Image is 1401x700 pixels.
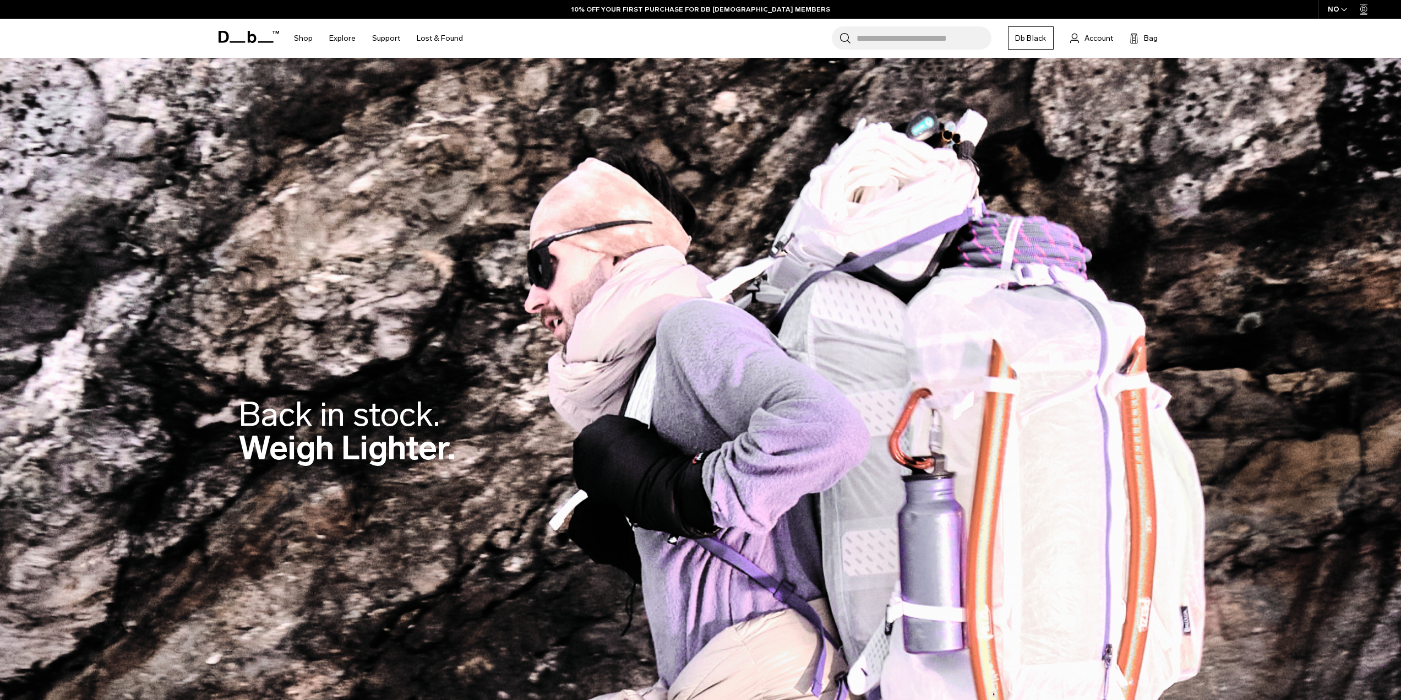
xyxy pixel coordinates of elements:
a: Db Black [1008,26,1054,50]
span: Account [1084,32,1113,44]
a: Shop [294,19,313,58]
h2: Weigh Lighter. [238,398,456,465]
a: Explore [329,19,356,58]
a: Lost & Found [417,19,463,58]
a: Account [1070,31,1113,45]
span: Back in stock. [238,394,440,435]
a: Support [372,19,400,58]
a: 10% OFF YOUR FIRST PURCHASE FOR DB [DEMOGRAPHIC_DATA] MEMBERS [571,4,830,14]
nav: Main Navigation [286,19,471,58]
span: Bag [1144,32,1158,44]
button: Bag [1130,31,1158,45]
